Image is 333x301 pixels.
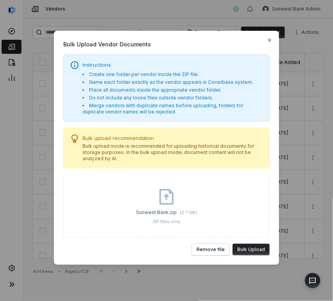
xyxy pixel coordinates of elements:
div: ZIP files only [136,219,197,225]
span: Sunwest Bank.zip [136,209,177,215]
p: Bulk upload recommendation [82,135,263,142]
button: Remove file [192,244,229,255]
span: Bulk Upload Vendor Documents [63,40,270,48]
li: Place all documents inside the appropriate vendor folder. [82,87,263,93]
li: Do not include any loose files outside vendor folders. [82,95,263,101]
span: ( 2.7 GB ) [180,210,197,215]
li: Create one folder per vendor inside the ZIP file. [82,71,263,78]
li: Merge vendors with duplicate names before uploading, folders for duplicate vendor names will be r... [82,103,263,115]
li: Name each folder exactly as the vendor appears in Coverbase system. [82,79,263,85]
p: Bulk upload mode is recommended for uploading historical documents for storage purposes. In the b... [82,143,263,162]
button: Bulk Upload [233,244,270,255]
p: Instructions [82,61,263,68]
